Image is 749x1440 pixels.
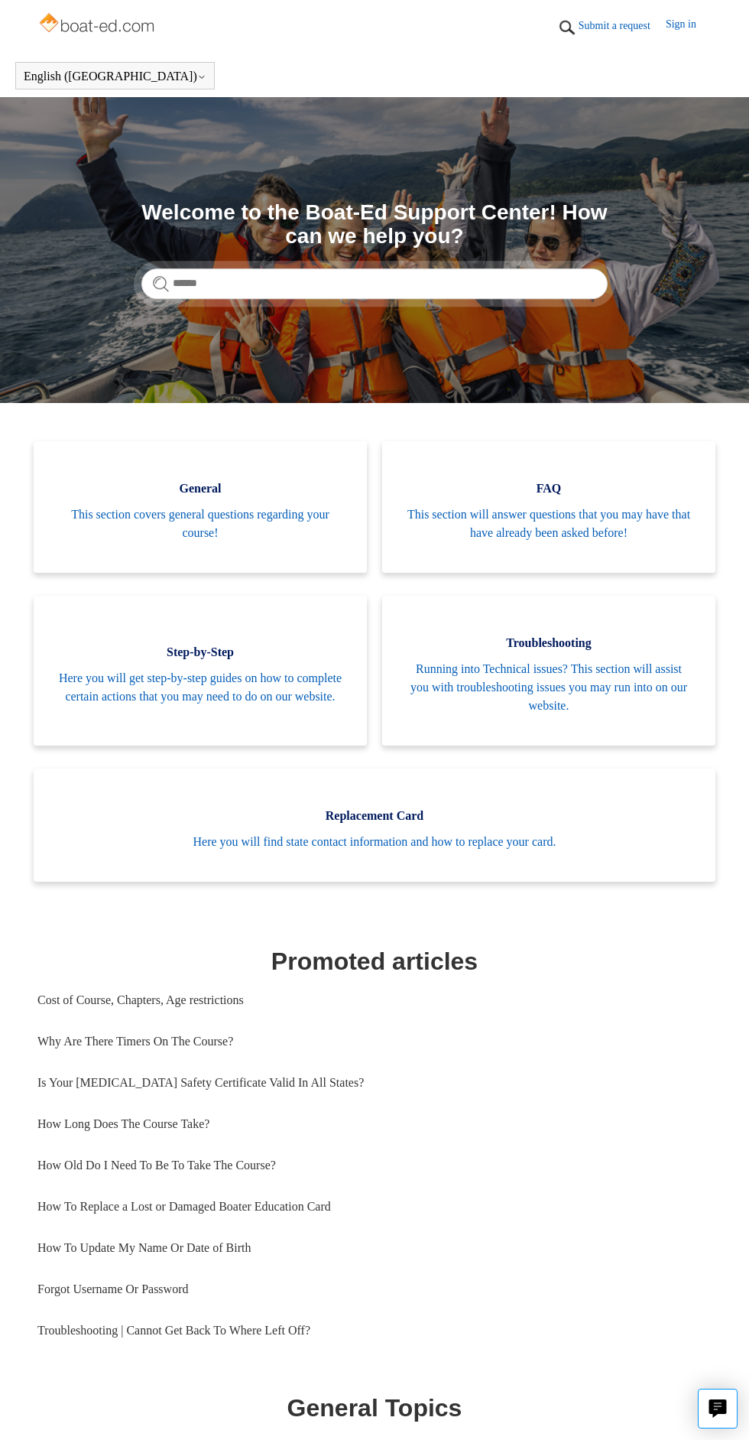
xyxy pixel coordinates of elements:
[405,634,692,652] span: Troubleshooting
[57,669,344,706] span: Here you will get step-by-step guides on how to complete certain actions that you may need to do ...
[24,70,206,83] button: English ([GEOGRAPHIC_DATA])
[57,643,344,661] span: Step-by-Step
[37,9,159,40] img: Boat-Ed Help Center home page
[37,980,712,1021] a: Cost of Course, Chapters, Age restrictions
[37,1021,712,1062] a: Why Are There Timers On The Course?
[666,16,712,39] a: Sign in
[37,1186,712,1227] a: How To Replace a Lost or Damaged Boater Education Card
[405,660,692,715] span: Running into Technical issues? This section will assist you with troubleshooting issues you may r...
[579,18,666,34] a: Submit a request
[37,1390,712,1426] h1: General Topics
[57,807,692,825] span: Replacement Card
[405,505,692,542] span: This section will answer questions that you may have that have already been asked before!
[37,1062,712,1104] a: Is Your [MEDICAL_DATA] Safety Certificate Valid In All States?
[382,596,715,746] a: Troubleshooting Running into Technical issues? This section will assist you with troubleshooting ...
[34,596,367,746] a: Step-by-Step Here you will get step-by-step guides on how to complete certain actions that you ma...
[37,1310,712,1351] a: Troubleshooting | Cannot Get Back To Where Left Off?
[141,268,608,299] input: Search
[141,201,608,249] h1: Welcome to the Boat-Ed Support Center! How can we help you?
[57,833,692,851] span: Here you will find state contact information and how to replace your card.
[37,1104,712,1145] a: How Long Does The Course Take?
[57,505,344,542] span: This section covers general questions regarding your course!
[37,1227,712,1269] a: How To Update My Name Or Date of Birth
[37,1269,712,1310] a: Forgot Username Or Password
[405,479,692,498] span: FAQ
[34,441,367,573] a: General This section covers general questions regarding your course!
[556,16,579,39] img: 01HZPCYTXV3JW8MJV9VD7EMK0H
[37,943,712,980] h1: Promoted articles
[34,769,715,882] a: Replacement Card Here you will find state contact information and how to replace your card.
[698,1389,738,1429] button: Live chat
[382,441,715,573] a: FAQ This section will answer questions that you may have that have already been asked before!
[37,1145,712,1186] a: How Old Do I Need To Be To Take The Course?
[57,479,344,498] span: General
